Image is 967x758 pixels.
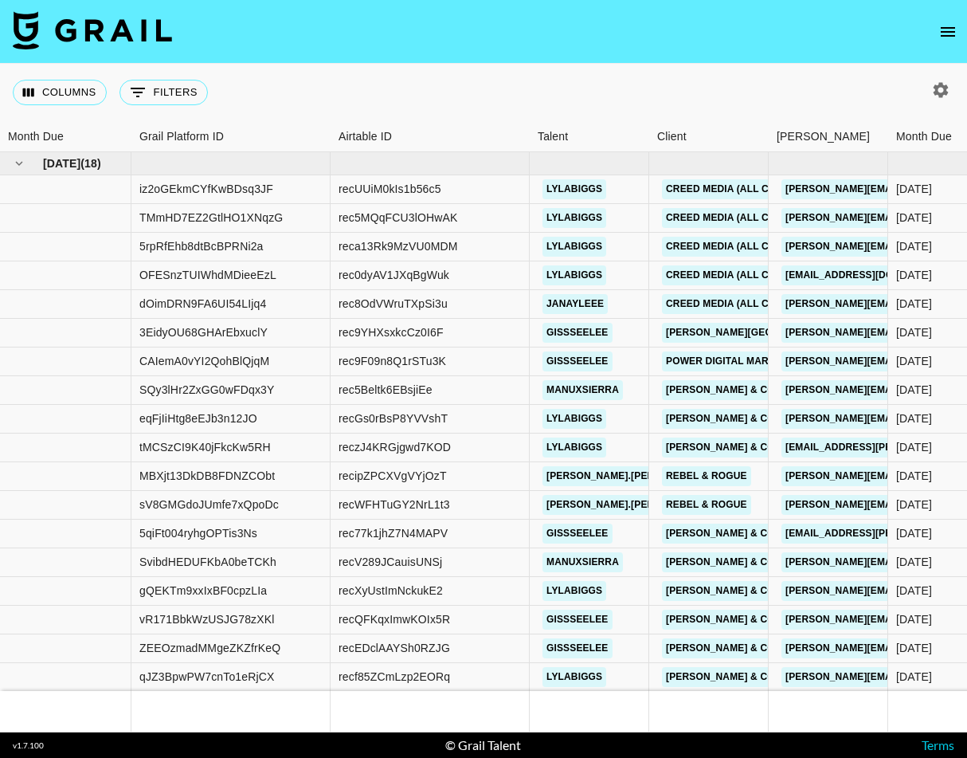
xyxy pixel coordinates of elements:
[13,740,44,751] div: v 1.7.100
[530,121,649,152] div: Talent
[339,382,433,398] div: rec5Beltk6EBsjiEe
[769,121,888,152] div: Booker
[119,80,208,105] button: Show filters
[932,16,964,48] button: open drawer
[542,380,623,400] a: manuxsierra
[139,382,274,398] div: SQy3lHr2ZxGG0wFDqx3Y
[542,352,613,371] a: gissseelee
[542,581,606,601] a: lylabiggs
[896,353,932,369] div: Jun '25
[139,583,267,599] div: gQEKTm9xxIxBF0cpzLIa
[139,353,269,369] div: CAIemA0vYI2QohBlQjqM
[139,181,273,197] div: iz2oGEkmCYfKwBDsq3JF
[339,238,458,254] div: reca13Rk9MzVU0MDM
[662,179,828,199] a: Creed Media (All Campaigns)
[662,294,828,314] a: Creed Media (All Campaigns)
[542,438,606,458] a: lylabiggs
[139,439,271,455] div: tMCSzCI9K40jFkcKw5RH
[339,497,450,513] div: recWFHTuGY2NrL1t3
[896,382,932,398] div: Jun '25
[339,439,451,455] div: reczJ4KRGjgwd7KOD
[339,669,450,685] div: recf85ZCmLzp2EORq
[662,352,809,371] a: Power Digital Marketing
[662,323,855,343] a: [PERSON_NAME][GEOGRAPHIC_DATA]
[896,210,932,226] div: Jun '25
[139,554,276,570] div: SvibdHEDUFKbA0beTCKh
[662,667,801,687] a: [PERSON_NAME] & Co LLC
[339,554,442,570] div: recV289JCauisUNSj
[662,552,801,572] a: [PERSON_NAME] & Co LLC
[662,380,801,400] a: [PERSON_NAME] & Co LLC
[896,181,932,197] div: Jun '25
[662,610,801,630] a: [PERSON_NAME] & Co LLC
[662,438,801,458] a: [PERSON_NAME] & Co LLC
[339,210,458,226] div: rec5MQqFCU3lOHwAK
[131,121,331,152] div: Grail Platform ID
[542,495,717,515] a: [PERSON_NAME].[PERSON_NAME]
[339,583,443,599] div: recXyUstImNckukE2
[662,638,801,658] a: [PERSON_NAME] & Co LLC
[896,238,932,254] div: Jun '25
[896,525,932,541] div: Jun '25
[896,640,932,656] div: Jun '25
[542,237,606,257] a: lylabiggs
[339,640,450,656] div: recEDclAAYSh0RZJG
[339,525,448,541] div: rec77k1jhZ7N4MAPV
[339,324,444,340] div: rec9YHXsxkcCz0I6F
[896,497,932,513] div: Jun '25
[538,121,568,152] div: Talent
[896,611,932,627] div: Jun '25
[542,265,606,285] a: lylabiggs
[896,410,932,426] div: Jun '25
[662,237,828,257] a: Creed Media (All Campaigns)
[649,121,769,152] div: Client
[339,611,450,627] div: recQFKqxImwKOIx5R
[896,439,932,455] div: Jun '25
[542,638,613,658] a: gissseelee
[662,265,828,285] a: Creed Media (All Campaigns)
[662,208,828,228] a: Creed Media (All Campaigns)
[542,552,623,572] a: manuxsierra
[896,583,932,599] div: Jun '25
[896,554,932,570] div: Jun '25
[445,737,521,753] div: © Grail Talent
[339,410,448,426] div: recGs0rBsP8YVVshT
[339,181,441,197] div: recUUiM0kIs1b56c5
[896,267,932,283] div: Jun '25
[896,324,932,340] div: Jun '25
[139,238,264,254] div: 5rpRfEhb8dtBcBPRNi2a
[339,267,449,283] div: rec0dyAV1JXqBgWuk
[8,152,30,175] button: hide children
[662,466,751,486] a: Rebel & Rogue
[139,497,279,513] div: sV8GMGdoJUmfe7xQpoDc
[896,121,952,152] div: Month Due
[542,667,606,687] a: lylabiggs
[662,409,801,429] a: [PERSON_NAME] & Co LLC
[542,208,606,228] a: lylabiggs
[13,80,107,105] button: Select columns
[781,265,960,285] a: [EMAIL_ADDRESS][DOMAIN_NAME]
[139,324,268,340] div: 3EidyOU68GHArEbxuclY
[139,210,283,226] div: TMmHD7EZ2GtlHO1XNqzG
[139,611,275,627] div: vR171BbkWzUSJG78zXKl
[542,466,717,486] a: [PERSON_NAME].[PERSON_NAME]
[542,179,606,199] a: lylabiggs
[139,468,275,484] div: MBXjt13DkDB8FDNZCObt
[331,121,530,152] div: Airtable ID
[139,669,275,685] div: qJZ3BpwPW7cnTo1eRjCX
[542,610,613,630] a: gissseelee
[662,581,801,601] a: [PERSON_NAME] & Co LLC
[8,121,64,152] div: Month Due
[139,525,257,541] div: 5qiFt004ryhgOPTis3Ns
[542,524,613,544] a: gissseelee
[896,296,932,312] div: Jun '25
[339,121,392,152] div: Airtable ID
[139,267,276,283] div: OFESnzTUIWhdMDieeEzL
[339,296,448,312] div: rec8OdVWruTXpSi3u
[80,155,101,171] span: ( 18 )
[13,11,172,49] img: Grail Talent
[43,155,80,171] span: [DATE]
[542,294,608,314] a: janayleee
[662,524,801,544] a: [PERSON_NAME] & Co LLC
[657,121,687,152] div: Client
